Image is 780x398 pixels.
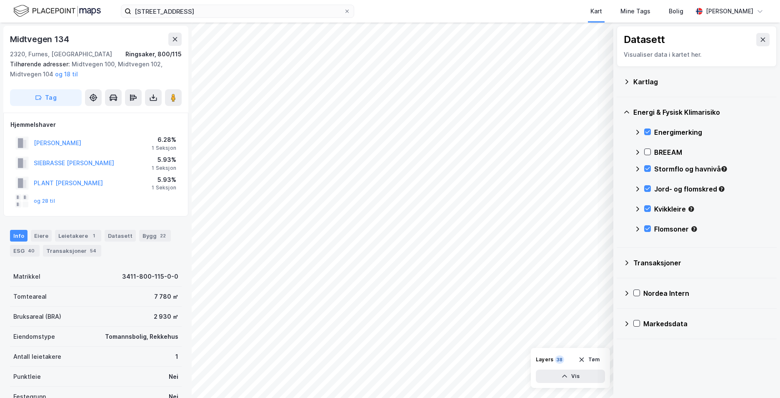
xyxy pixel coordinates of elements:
[13,352,61,362] div: Antall leietakere
[13,292,47,302] div: Tomteareal
[633,107,770,117] div: Energi & Fysisk Klimarisiko
[154,292,178,302] div: 7 780 ㎡
[152,175,176,185] div: 5.93%
[10,33,70,46] div: Midtvegen 134
[105,332,178,342] div: Tomannsbolig, Rekkehus
[152,145,176,151] div: 1 Seksjon
[169,372,178,382] div: Nei
[10,230,27,242] div: Info
[10,245,40,257] div: ESG
[654,204,770,214] div: Kvikkleire
[643,319,770,329] div: Markedsdata
[720,165,728,173] div: Tooltip anchor
[536,356,553,363] div: Layers
[654,127,770,137] div: Energimerking
[718,185,725,193] div: Tooltip anchor
[152,184,176,191] div: 1 Seksjon
[122,272,178,282] div: 3411-800-115-0-0
[13,272,40,282] div: Matrikkel
[125,49,182,59] div: Ringsaker, 800/115
[633,77,770,87] div: Kartlag
[13,372,41,382] div: Punktleie
[10,89,82,106] button: Tag
[738,358,780,398] iframe: Chat Widget
[88,247,98,255] div: 54
[706,6,753,16] div: [PERSON_NAME]
[26,247,36,255] div: 40
[152,155,176,165] div: 5.93%
[154,312,178,322] div: 2 930 ㎡
[687,205,695,213] div: Tooltip anchor
[536,370,605,383] button: Vis
[654,224,770,234] div: Flomsoner
[10,59,175,79] div: Midtvegen 100, Midtvegen 102, Midtvegen 104
[624,50,770,60] div: Visualiser data i kartet her.
[13,332,55,342] div: Eiendomstype
[152,135,176,145] div: 6.28%
[13,312,61,322] div: Bruksareal (BRA)
[55,230,101,242] div: Leietakere
[158,232,167,240] div: 22
[690,225,698,233] div: Tooltip anchor
[43,245,101,257] div: Transaksjoner
[10,120,181,130] div: Hjemmelshaver
[555,355,564,364] div: 38
[10,49,112,59] div: 2320, Furnes, [GEOGRAPHIC_DATA]
[620,6,650,16] div: Mine Tags
[175,352,178,362] div: 1
[654,164,770,174] div: Stormflo og havnivå
[31,230,52,242] div: Eiere
[573,353,605,366] button: Tøm
[590,6,602,16] div: Kart
[105,230,136,242] div: Datasett
[643,288,770,298] div: Nordea Intern
[10,60,72,68] span: Tilhørende adresser:
[654,147,770,157] div: BREEAM
[90,232,98,240] div: 1
[624,33,665,46] div: Datasett
[654,184,770,194] div: Jord- og flomskred
[152,165,176,171] div: 1 Seksjon
[669,6,683,16] div: Bolig
[139,230,171,242] div: Bygg
[131,5,344,18] input: Søk på adresse, matrikkel, gårdeiere, leietakere eller personer
[633,258,770,268] div: Transaksjoner
[13,4,101,18] img: logo.f888ab2527a4732fd821a326f86c7f29.svg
